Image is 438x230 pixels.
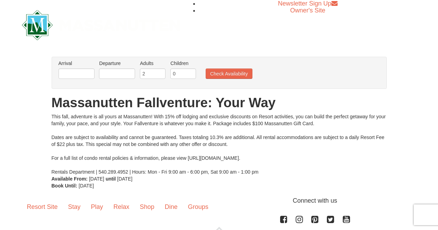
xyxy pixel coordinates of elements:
a: Massanutten Resort [22,16,180,32]
span: [DATE] [89,176,104,182]
span: [DATE] [117,176,132,182]
a: Stay [63,196,86,218]
h1: Massanutten Fallventure: Your Way [52,96,387,110]
a: Shop [135,196,160,218]
label: Departure [99,60,135,67]
a: Groups [183,196,214,218]
label: Adults [140,60,166,67]
a: Owner's Site [290,7,325,14]
a: Play [86,196,108,218]
a: Relax [108,196,135,218]
label: Children [170,60,196,67]
p: Connect with us [22,196,417,205]
strong: Available From: [52,176,88,182]
label: Arrival [59,60,95,67]
strong: until [106,176,116,182]
strong: Book Until: [52,183,78,188]
span: [DATE] [79,183,94,188]
a: Dine [160,196,183,218]
a: Resort Site [22,196,63,218]
img: Massanutten Resort Logo [22,10,180,40]
button: Check Availability [206,68,252,79]
div: This fall, adventure is all yours at Massanutten! With 15% off lodging and exclusive discounts on... [52,113,387,175]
